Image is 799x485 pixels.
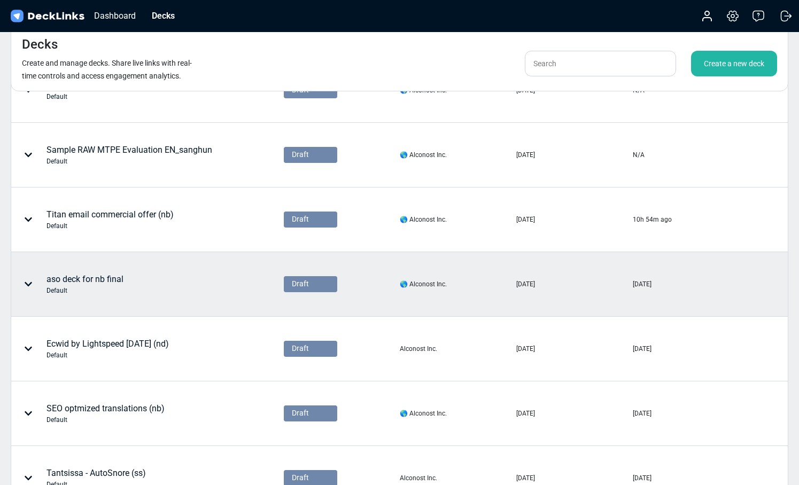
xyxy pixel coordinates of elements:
[400,150,447,160] div: 🌎 Alconost Inc.
[633,215,672,224] div: 10h 54m ago
[292,343,309,354] span: Draft
[516,344,535,354] div: [DATE]
[9,9,86,24] img: DeckLinks
[46,350,169,360] div: Default
[46,402,165,425] div: SEO optmized translations (nb)
[400,279,447,289] div: 🌎 Alconost Inc.
[400,409,447,418] div: 🌎 Alconost Inc.
[146,9,180,22] div: Decks
[292,472,309,483] span: Draft
[46,286,123,295] div: Default
[292,149,309,160] span: Draft
[22,37,58,52] h4: Decks
[516,409,535,418] div: [DATE]
[292,214,309,225] span: Draft
[633,473,651,483] div: [DATE]
[46,221,174,231] div: Default
[89,9,141,22] div: Dashboard
[633,279,651,289] div: [DATE]
[46,208,174,231] div: Titan email commercial offer (nb)
[691,51,777,76] div: Create a new deck
[46,415,165,425] div: Default
[46,144,212,166] div: Sample RAW MTPE Evaluation EN_sanghun
[633,409,651,418] div: [DATE]
[516,279,535,289] div: [DATE]
[46,157,212,166] div: Default
[516,150,535,160] div: [DATE]
[46,338,169,360] div: Ecwid by Lightspeed [DATE] (nd)
[22,59,192,80] small: Create and manage decks. Share live links with real-time controls and access engagement analytics.
[292,408,309,419] span: Draft
[400,344,437,354] div: Alconost Inc.
[292,278,309,290] span: Draft
[400,215,447,224] div: 🌎 Alconost Inc.
[516,473,535,483] div: [DATE]
[633,344,651,354] div: [DATE]
[516,215,535,224] div: [DATE]
[400,473,437,483] div: Alconost Inc.
[46,273,123,295] div: aso deck for nb final
[46,92,103,101] div: Default
[525,51,676,76] input: Search
[633,150,645,160] div: N/A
